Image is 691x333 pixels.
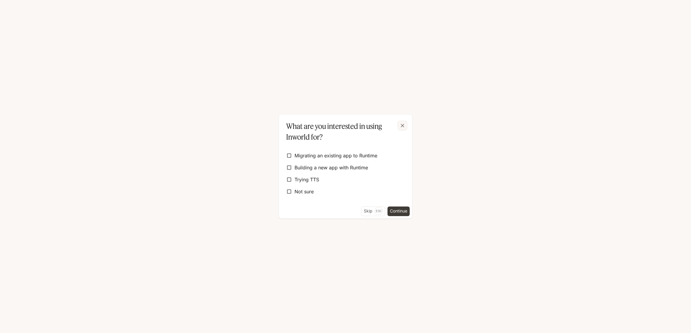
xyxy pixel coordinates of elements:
p: What are you interested in using Inworld for? [286,121,402,142]
span: Building a new app with Runtime [295,164,368,171]
button: Continue [387,207,410,216]
span: Migrating an existing app to Runtime [295,152,377,159]
button: SkipEsc [361,207,385,216]
span: Trying TTS [295,176,319,183]
span: Not sure [295,188,314,195]
p: Esc [375,208,382,214]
